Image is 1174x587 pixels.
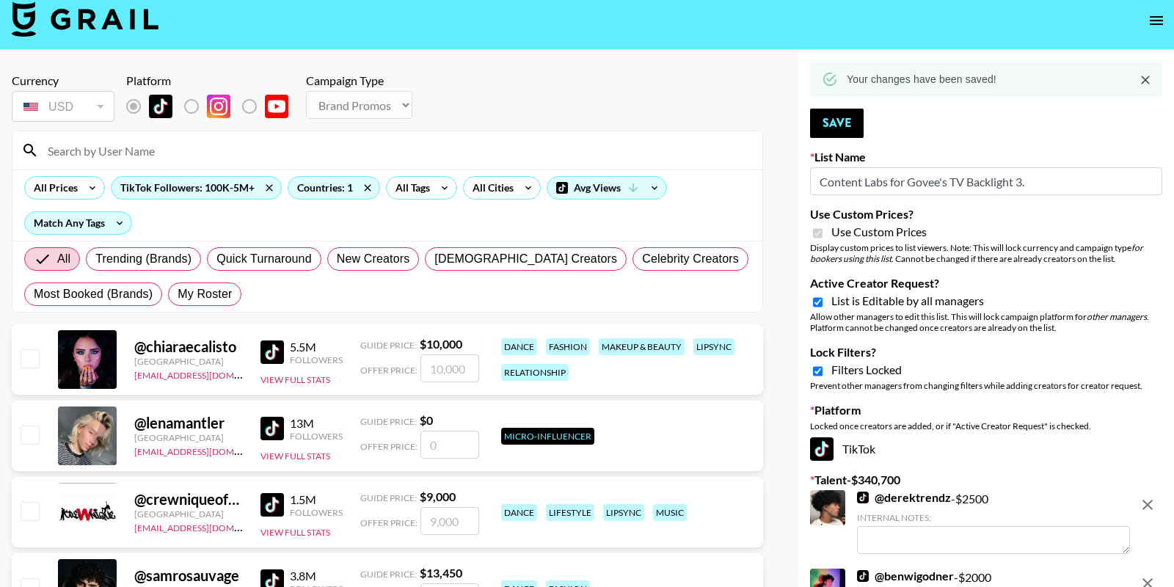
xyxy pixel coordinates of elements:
[857,570,869,582] img: TikTok
[360,492,417,503] span: Guide Price:
[857,490,1130,554] div: - $ 2500
[1134,69,1156,91] button: Close
[134,519,282,533] a: [EMAIL_ADDRESS][DOMAIN_NAME]
[288,177,379,199] div: Countries: 1
[134,432,243,443] div: [GEOGRAPHIC_DATA]
[546,504,594,521] div: lifestyle
[857,492,869,503] img: TikTok
[25,212,131,234] div: Match Any Tags
[178,285,232,303] span: My Roster
[420,354,479,382] input: 10,000
[260,451,330,462] button: View Full Stats
[1133,490,1162,519] button: remove
[360,441,418,452] span: Offer Price:
[34,285,153,303] span: Most Booked (Brands)
[260,374,330,385] button: View Full Stats
[810,207,1162,222] label: Use Custom Prices?
[420,431,479,459] input: 0
[265,95,288,118] img: YouTube
[134,490,243,508] div: @ crewniqueofficial
[290,507,343,518] div: Followers
[810,242,1162,264] div: Display custom prices to list viewers. Note: This will lock currency and campaign type . Cannot b...
[831,293,984,308] span: List is Editable by all managers
[290,569,343,583] div: 3.8M
[420,566,462,580] strong: $ 13,450
[134,508,243,519] div: [GEOGRAPHIC_DATA]
[360,569,417,580] span: Guide Price:
[420,507,479,535] input: 9,000
[547,177,666,199] div: Avg Views
[810,345,1162,360] label: Lock Filters?
[126,91,300,122] div: List locked to TikTok.
[831,362,902,377] span: Filters Locked
[360,517,418,528] span: Offer Price:
[360,416,417,427] span: Guide Price:
[260,417,284,440] img: TikTok
[693,338,734,355] div: lipsync
[857,490,951,505] a: @derektrendz
[501,338,537,355] div: dance
[501,504,537,521] div: dance
[420,489,456,503] strong: $ 9,000
[12,1,158,37] img: Grail Talent
[260,340,284,364] img: TikTok
[149,95,172,118] img: TikTok
[360,365,418,376] span: Offer Price:
[290,416,343,431] div: 13M
[126,73,300,88] div: Platform
[134,367,282,381] a: [EMAIL_ADDRESS][DOMAIN_NAME]
[134,566,243,585] div: @ samrosauvage
[810,380,1162,391] div: Prevent other managers from changing filters while adding creators for creator request.
[810,473,1162,487] label: Talent - $ 340,700
[653,504,687,521] div: music
[1142,6,1171,35] button: open drawer
[12,73,114,88] div: Currency
[306,73,412,88] div: Campaign Type
[387,177,433,199] div: All Tags
[546,338,590,355] div: fashion
[420,413,433,427] strong: $ 0
[15,94,112,120] div: USD
[134,414,243,432] div: @ lenamantler
[464,177,517,199] div: All Cities
[337,250,410,268] span: New Creators
[1087,311,1147,322] em: other managers
[810,109,864,138] button: Save
[260,493,284,517] img: TikTok
[810,403,1162,418] label: Platform
[290,431,343,442] div: Followers
[207,95,230,118] img: Instagram
[501,364,569,381] div: relationship
[810,276,1162,291] label: Active Creator Request?
[847,66,996,92] div: Your changes have been saved!
[810,311,1162,333] div: Allow other managers to edit this list. This will lock campaign platform for . Platform cannot be...
[39,139,754,162] input: Search by User Name
[260,527,330,538] button: View Full Stats
[12,88,114,125] div: Currency is locked to USD
[434,250,617,268] span: [DEMOGRAPHIC_DATA] Creators
[25,177,81,199] div: All Prices
[112,177,281,199] div: TikTok Followers: 100K-5M+
[290,340,343,354] div: 5.5M
[810,420,1162,431] div: Locked once creators are added, or if "Active Creator Request" is checked.
[290,492,343,507] div: 1.5M
[810,150,1162,164] label: List Name
[831,225,927,239] span: Use Custom Prices
[599,338,685,355] div: makeup & beauty
[857,569,954,583] a: @benwigodner
[57,250,70,268] span: All
[810,437,834,461] img: TikTok
[642,250,739,268] span: Celebrity Creators
[134,443,282,457] a: [EMAIL_ADDRESS][DOMAIN_NAME]
[810,242,1143,264] em: for bookers using this list
[810,437,1162,461] div: TikTok
[216,250,312,268] span: Quick Turnaround
[420,337,462,351] strong: $ 10,000
[857,512,1130,523] div: Internal Notes:
[501,428,594,445] div: Micro-Influencer
[290,354,343,365] div: Followers
[134,338,243,356] div: @ chiaraecalisto
[95,250,192,268] span: Trending (Brands)
[603,504,644,521] div: lipsync
[360,340,417,351] span: Guide Price:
